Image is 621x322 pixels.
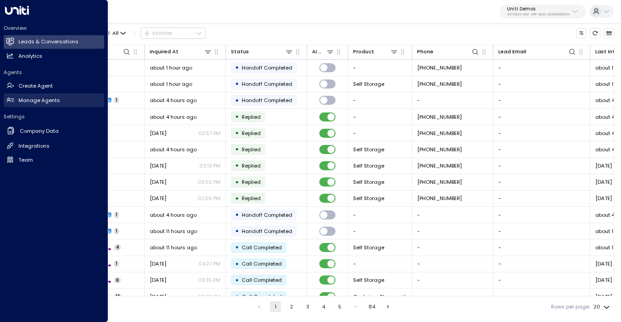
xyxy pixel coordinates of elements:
span: +442072974142 [417,130,462,137]
div: • [235,258,239,270]
div: • [235,111,239,123]
span: Call Completed [242,244,282,251]
span: about 4 hours ago [150,97,197,104]
span: 1 [114,228,119,234]
button: Customize [576,28,587,38]
span: Yesterday [595,293,612,300]
td: - [412,223,493,239]
span: Yesterday [150,276,166,284]
p: 03:35 PM [198,276,221,284]
span: Handoff Completed [242,64,292,71]
span: Aug 04, 2025 [150,195,166,202]
span: 4 [114,244,121,251]
td: - [348,125,412,141]
span: Yesterday [595,276,612,284]
span: Replied [242,195,261,202]
span: +442072974142 [417,113,462,121]
td: - [348,109,412,125]
span: Aug 04, 2025 [595,162,612,169]
div: Status [231,47,293,56]
div: • [235,94,239,107]
a: Integrations [4,139,104,153]
span: Yesterday [595,260,612,267]
td: - [412,272,493,288]
div: Product [353,47,374,56]
p: 03:02 PM [198,178,221,186]
div: … [350,301,361,312]
button: Go to page 3 [302,301,313,312]
div: • [235,274,239,286]
span: Handoff Completed [242,80,292,88]
td: - [348,207,412,223]
span: Self Storage [353,178,384,186]
p: 03:13 PM [199,162,221,169]
span: +442072974142 [417,146,462,153]
h2: Agents [4,69,104,76]
button: Go to next page [382,301,393,312]
span: about 11 hours ago [150,244,197,251]
div: AI mode [312,47,334,56]
p: 03:33 PM [198,293,221,300]
td: - [412,207,493,223]
span: about 4 hours ago [150,211,197,219]
button: page 1 [270,301,281,312]
td: - [493,207,590,223]
span: All [112,30,119,36]
span: Replied [242,146,261,153]
span: Self Storage [353,162,384,169]
span: 1 [114,261,119,267]
div: • [235,209,239,221]
span: Replied [242,178,261,186]
div: Self Storage [401,293,406,300]
td: - [493,76,590,92]
label: Rows per page: [551,303,590,311]
td: - [493,272,590,288]
button: Uniti Demos4c025b01-9fa0-46ff-ab3a-a620b886896e [500,5,586,19]
button: Go to page 2 [286,301,297,312]
td: - [348,93,412,108]
span: +447960737728 [417,80,462,88]
span: about 1 hour ago [150,80,192,88]
td: - [493,109,590,125]
span: about 4 hours ago [150,146,197,153]
div: 20 [593,301,612,313]
h2: Settings [4,113,104,120]
p: 02:57 PM [198,130,221,137]
span: Container Storage [353,293,400,300]
td: - [348,223,412,239]
td: - [348,256,412,272]
td: - [412,256,493,272]
span: Handoff Completed [242,228,292,235]
button: Go to page 84 [367,301,377,312]
a: Leads & Conversations [4,35,104,49]
div: • [235,225,239,237]
span: Replied [242,113,261,121]
span: Call Completed [242,293,282,300]
span: Self Storage [353,146,384,153]
span: Refresh [590,28,600,38]
h2: Overview [4,24,104,32]
td: - [493,174,590,190]
span: 12 [114,294,122,300]
h2: Team [18,156,33,164]
button: Archived Leads [604,28,614,38]
td: - [493,93,590,108]
div: AI mode [312,47,326,56]
span: Yesterday [150,293,166,300]
p: 4c025b01-9fa0-46ff-ab3a-a620b886896e [507,13,570,16]
div: • [235,127,239,139]
div: • [235,290,239,303]
td: - [493,60,590,75]
span: Aug 04, 2025 [150,178,166,186]
p: 02:56 PM [198,195,221,202]
div: • [235,78,239,90]
div: • [235,159,239,172]
td: - [412,239,493,255]
span: Aug 04, 2025 [150,130,166,137]
button: Actions [141,28,206,38]
button: Go to page 4 [318,301,329,312]
td: - [493,141,590,157]
div: Inquired At [150,47,212,56]
span: Aug 04, 2025 [150,162,166,169]
a: Team [4,153,104,167]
